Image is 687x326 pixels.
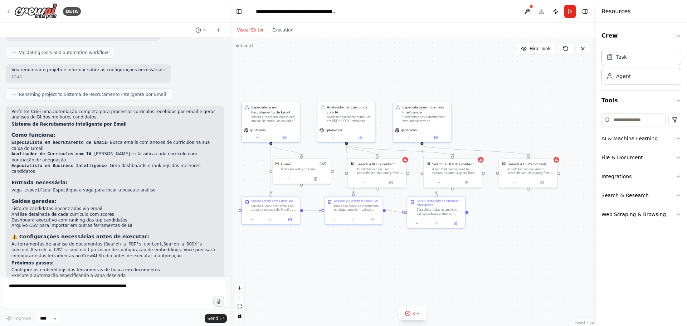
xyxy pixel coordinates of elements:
[351,162,355,166] img: PDFSearchTool
[601,46,681,90] div: Crew
[326,128,342,132] span: gpt-4o-mini
[317,102,376,142] div: Analisador de Curriculos com IAAnalisar e classificar currículos em PDF e DOCX, extraindo informa...
[499,159,558,188] div: CSVSearchToolSearch a CSV's contentA tool that can be used to semantic search a query from a CSV'...
[412,310,415,317] span: 3
[11,67,165,73] p: Vou renomear o projeto e informar sobre as configurações necessárias:
[271,135,298,140] button: Open in side panel
[235,283,244,321] div: React Flow controls
[11,234,149,239] strong: ⚠️ Configurações necessárias antes de executar:
[453,180,480,186] button: Open in side panel
[11,140,218,151] li: - Busca emails com anexos de currículos na sua caixa do Gmail
[31,248,87,253] code: Search a CSV's content
[426,220,446,226] button: No output available
[420,145,531,156] g: Edge from 3d9decad-845c-466b-b71b-5f7d225ddc23 to 383622ca-0ea7-4024-95ee-c4d66406c441
[11,198,57,204] strong: Saídas geradas:
[11,273,218,279] li: Execute a automação especificando a vaga desejada
[11,122,127,127] strong: Sistema de Recrutamento Inteligente por Email
[529,180,556,186] button: Open in side panel
[19,92,166,97] span: Renaming project to Sistema de Recrutamento Inteligente por Email
[327,116,372,123] div: Analisar e classificar currículos em PDF e DOCX, extraindo informações chave como experiência, ha...
[327,105,372,115] div: Analisador de Curriculos com IA
[3,314,34,323] button: Improve
[235,283,244,293] button: zoom in
[423,135,449,140] button: Open in side panel
[347,135,374,140] button: Open in side panel
[302,176,329,182] button: Open in side panel
[11,218,218,223] li: Dashboard executivo com ranking dos top candidatos
[11,242,218,259] p: As ferramentas de análise de documentos ( , , ) precisam de configuração de embeddings. Você prec...
[105,242,162,247] code: Search a PDF's content
[11,140,107,145] code: Especialista em Recrutamento de Email
[272,159,331,184] div: GmailGmail1of9Integrate with you Gmail
[11,164,107,169] code: Especialista em Business Intelligence
[447,220,463,226] button: Open in side panel
[63,7,81,16] div: BETA
[530,46,551,52] span: Hide Tools
[416,208,462,215] div: Consolidar todas as análises dos candidatos e criar um dashboard completo de Business Intelligenc...
[11,188,50,193] code: vaga_especifica
[13,316,31,321] span: Improve
[11,261,54,266] strong: Próximos passos:
[193,26,210,34] button: Switch to previous chat
[427,162,430,166] img: DOCXSearchTool
[406,196,466,228] div: Gerar Dashboard de Business IntelligenceConsolidar todas as análises dos candidatos e criar um da...
[11,151,218,163] li: - [PERSON_NAME] e classifica cada currículo com pontuação de adequação
[235,311,244,321] button: toggle interactivity
[601,7,631,16] h4: Resources
[601,111,681,230] div: Tools
[601,167,681,186] button: Integrations
[235,302,244,311] button: fit view
[432,167,479,175] div: A tool that can be used to semantic search a query from a DOCX's content.
[508,167,555,175] div: A tool that can be used to semantic search a query from a CSV's content.
[235,293,244,302] button: zoom out
[403,105,448,115] div: Especialista em Business Intelligence
[344,145,356,194] g: Edge from 856ccc96-6541-489f-be19-df398f56901a to 563a3b27-0626-496d-98bc-8046fc85e5d3
[269,145,304,156] g: Edge from 688cb429-fc9b-4761-b4d2-db976f85c5d5 to 416a594d-b3ee-4d9f-ac40-cc3c19dfdbe8
[281,167,328,171] div: Integrate with you Gmail
[420,145,439,194] g: Edge from 3d9decad-845c-466b-b71b-5f7d225ddc23 to f8b9de53-4aaa-4dc7-93c0-0c1771e0e374
[616,53,627,60] div: Task
[601,91,681,111] button: Tools
[601,148,681,167] button: File & Document
[250,128,266,132] span: gpt-4o-mini
[11,163,218,175] li: - Gera dashboards e rankings dos melhores candidatos
[403,116,448,123] div: Gerar relatórios e dashboards com indicadores de performance dos candidatos, criando ranking dos ...
[205,314,227,323] button: Send
[251,199,293,203] div: Buscar Emails com Curriculos
[601,205,681,224] button: Web Scraping & Browsing
[213,26,224,34] button: Start a new chat
[432,162,474,166] div: Search a DOCX's content
[213,296,224,307] button: Click to speak your automation idea
[365,217,381,223] button: Open in side panel
[269,145,273,194] g: Edge from 688cb429-fc9b-4761-b4d2-db976f85c5d5 to 8f7a807d-48f4-4023-b107-1c365f15bd8f
[508,162,546,166] div: Search a CSV's content
[268,26,298,34] button: Execution
[575,321,595,325] a: React Flow attribution
[357,162,395,166] div: Search a PDF's content
[348,159,407,188] div: PDFSearchToolSearch a PDF's contentA tool that can be used to semantic search a query from a PDF'...
[344,145,455,156] g: Edge from 856ccc96-6541-489f-be19-df398f56901a to 2de7ba51-05bb-4322-b5bb-ca249d74bfd4
[601,129,681,148] button: AI & Machine Learning
[14,3,57,19] img: Logo
[251,105,297,115] div: Especialista em Recrutamento de Email
[399,307,427,320] button: 3
[423,159,482,188] div: DOCXSearchToolSearch a DOCX's contentA tool that can be used to semantic search a query from a DO...
[11,109,218,120] p: Perfeito! Criei uma automação completa para processar currículos recebidos por email e gerar anál...
[580,6,590,16] button: Hide right sidebar
[334,204,380,212] div: Para cada currículo identificado na etapa anterior, realizar análise detalhada do conteúdo usando...
[377,180,404,186] button: Open in side panel
[251,116,297,123] div: Buscar e recuperar emails com anexos de currículos da caixa de entrada do Gmail, focando em {vaga...
[11,223,218,229] li: Arquivo CSV para importar em outras ferramentas de BI
[208,316,218,321] span: Send
[601,26,681,46] button: Crew
[401,128,418,132] span: gpt-4o-mini
[517,43,556,54] button: Hide Tools
[393,102,452,142] div: Especialista em Business IntelligenceGerar relatórios e dashboards com indicadores de performance...
[11,267,218,273] li: Configure os embeddings das ferramentas de busca em documentos
[386,208,404,215] g: Edge from 563a3b27-0626-496d-98bc-8046fc85e5d3 to f8b9de53-4aaa-4dc7-93c0-0c1771e0e374
[318,162,328,166] span: Number of enabled actions
[616,73,631,80] div: Agent
[502,162,506,166] img: CSVSearchTool
[334,199,378,203] div: Analisar e Classificar Curriculos
[233,26,268,34] button: Visual Editor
